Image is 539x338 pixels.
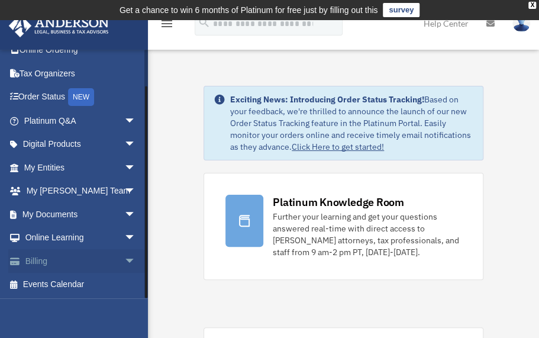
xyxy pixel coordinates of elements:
div: Further your learning and get your questions answered real-time with direct access to [PERSON_NAM... [273,211,461,258]
a: Events Calendar [8,273,154,297]
img: User Pic [512,15,530,32]
a: Online Learningarrow_drop_down [8,226,154,250]
a: Billingarrow_drop_down [8,249,154,273]
span: arrow_drop_down [124,133,148,157]
span: arrow_drop_down [124,226,148,250]
a: menu [160,21,174,31]
strong: Exciting News: Introducing Order Status Tracking! [230,94,424,105]
a: Click Here to get started! [292,141,384,152]
span: arrow_drop_down [124,179,148,204]
div: close [528,2,536,9]
a: Platinum Knowledge Room Further your learning and get your questions answered real-time with dire... [204,173,483,280]
img: Anderson Advisors Platinum Portal [5,14,112,37]
span: arrow_drop_down [124,202,148,227]
span: arrow_drop_down [124,156,148,180]
div: Get a chance to win 6 months of Platinum for free just by filling out this [120,3,378,17]
div: NEW [68,88,94,106]
a: Platinum Q&Aarrow_drop_down [8,109,154,133]
span: arrow_drop_down [124,249,148,273]
a: Order StatusNEW [8,85,154,110]
i: menu [160,17,174,31]
a: Tax Organizers [8,62,154,85]
a: survey [383,3,419,17]
span: arrow_drop_down [124,109,148,133]
a: Online Ordering [8,38,154,62]
a: Digital Productsarrow_drop_down [8,133,154,156]
a: My Entitiesarrow_drop_down [8,156,154,179]
div: Platinum Knowledge Room [273,195,404,210]
a: My [PERSON_NAME] Teamarrow_drop_down [8,179,154,203]
div: Based on your feedback, we're thrilled to announce the launch of our new Order Status Tracking fe... [230,94,473,153]
a: My Documentsarrow_drop_down [8,202,154,226]
i: search [198,16,211,29]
